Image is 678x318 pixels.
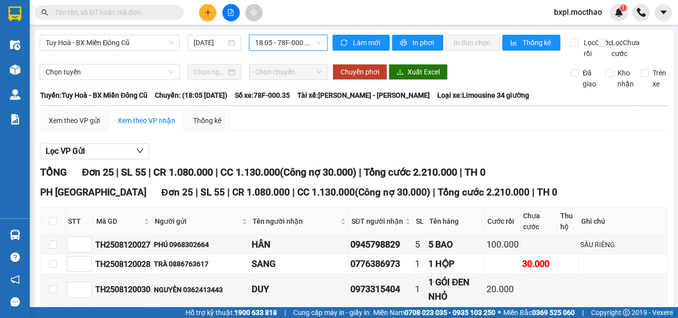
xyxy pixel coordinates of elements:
span: message [10,297,20,307]
span: Cung cấp máy in - giấy in: [293,307,371,318]
td: TH2508120030 [94,274,152,306]
span: ⚪️ [498,311,501,315]
div: Thống kê [193,115,221,126]
span: Xuất Excel [407,66,440,77]
span: | [433,187,435,198]
input: 12/08/2025 [194,37,226,48]
span: 18:05 - 78F-000.35 [255,35,322,50]
span: download [397,68,404,76]
span: ) [427,187,430,198]
span: | [292,187,295,198]
span: Làm mới [353,37,382,48]
span: notification [10,275,20,284]
span: down [136,147,144,155]
span: copyright [623,309,630,316]
button: printerIn phơi [392,35,443,51]
span: bar-chart [510,39,519,47]
span: Công nợ 30.000 [358,187,427,198]
strong: 0708 023 035 - 0935 103 250 [405,309,495,317]
span: file-add [227,9,234,16]
span: 1 [621,4,625,11]
img: warehouse-icon [10,40,20,50]
span: | [460,166,462,178]
button: In đơn chọn [446,35,500,51]
span: SL 55 [201,187,225,198]
img: logo-vxr [8,6,21,21]
span: CC 1.130.000 [297,187,355,198]
span: Miền Bắc [503,307,575,318]
span: Miền Nam [373,307,495,318]
span: Kho nhận [613,67,638,89]
span: Thống kê [523,37,552,48]
button: Lọc VP Gửi [40,143,149,159]
span: | [582,307,584,318]
div: 30.000 [522,257,556,271]
span: | [148,166,151,178]
div: 1 [415,257,425,271]
div: 1 GÓI ĐEN NHỎ [428,275,483,304]
img: warehouse-icon [10,230,20,240]
div: 0973315404 [350,282,411,296]
sup: 1 [620,4,627,11]
span: | [215,166,218,178]
th: STT [66,208,94,235]
span: SĐT người nhận [351,216,403,227]
span: question-circle [10,253,20,262]
div: Xem theo VP gửi [49,115,100,126]
span: | [359,166,361,178]
div: SANG [252,257,347,271]
span: ( [280,166,283,178]
div: 0776386973 [350,257,411,271]
span: | [227,187,230,198]
span: Chọn chuyến [255,64,322,79]
div: 0945798829 [350,238,411,252]
th: Cước rồi [485,208,521,235]
span: | [532,187,535,198]
th: SL [413,208,427,235]
button: downloadXuất Excel [389,64,448,80]
div: TH2508120027 [95,239,150,251]
strong: 0369 525 060 [532,309,575,317]
span: Lọc VP Gửi [46,145,85,157]
div: TRÀ 0886763617 [154,258,248,269]
span: Đơn 25 [82,166,114,178]
span: CR 1.080.000 [232,187,290,198]
span: caret-down [659,8,668,17]
span: Đã giao [579,67,600,89]
button: plus [199,4,216,21]
span: CR 1.080.000 [153,166,213,178]
div: 20.000 [486,282,519,296]
span: Lọc Chưa cước [608,37,641,59]
td: 0776386973 [349,254,413,274]
button: aim [245,4,263,21]
span: Chuyến: (18:05 [DATE]) [155,90,227,101]
th: Chưa cước [521,208,558,235]
img: icon-new-feature [614,8,623,17]
span: Người gửi [155,216,240,227]
span: Chọn tuyến [46,64,174,79]
button: caret-down [655,4,672,21]
button: file-add [222,4,240,21]
span: Đơn 25 [161,187,193,198]
div: 5 BAO [428,238,483,252]
span: Công nợ 30.000 [283,166,353,178]
span: In phơi [412,37,435,48]
div: 1 HỘP [428,257,483,271]
span: Tổng cước 2.210.000 [364,166,457,178]
button: syncLàm mới [333,35,390,51]
th: Ghi chú [579,208,668,235]
td: 0973315404 [349,274,413,306]
span: Tuy Hoà - BX Miền Đông Cũ [46,35,174,50]
div: TH2508120030 [95,283,150,296]
span: search [41,9,48,16]
td: TH2508120028 [94,254,152,274]
td: HÂN [250,235,349,254]
input: Chọn ngày [194,66,226,77]
span: Lọc Cước rồi [580,37,613,59]
span: PH [GEOGRAPHIC_DATA] [40,187,146,198]
td: SANG [250,254,349,274]
th: Tên hàng [427,208,485,235]
div: DUY [252,282,347,296]
span: ) [353,166,356,178]
span: Tên người nhận [253,216,339,227]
